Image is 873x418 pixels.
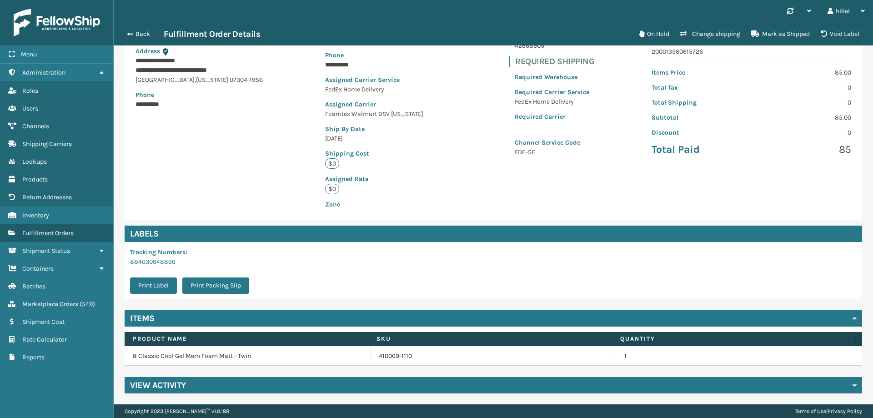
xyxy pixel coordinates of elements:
[22,282,45,290] span: Batches
[22,247,70,255] span: Shipment Status
[325,200,452,209] p: Zone
[80,300,95,308] span: ( 549 )
[22,318,65,326] span: Shipment Cost
[130,277,177,294] button: Print Label
[515,41,589,50] p: 42668909
[746,25,815,43] button: Mark as Shipped
[515,56,595,67] h4: Required Shipping
[325,85,452,94] p: FedEx Home Delivery
[325,184,339,194] p: $0
[680,30,687,37] i: Change shipping
[164,29,260,40] h3: Fulfillment Order Details
[757,113,851,122] p: 85.00
[325,174,452,184] p: Assigned Rate
[652,128,746,137] p: Discount
[130,380,186,391] h4: View Activity
[616,346,862,366] td: 1
[125,226,862,242] h4: Labels
[757,98,851,107] p: 0
[325,134,452,143] p: [DATE]
[325,109,452,119] p: Foamtex Walmart DSV [US_STATE]
[821,30,827,37] i: VOIDLABEL
[757,68,851,77] p: 85.00
[515,147,589,157] p: FDE-SE
[325,158,339,169] p: $0
[325,75,452,85] p: Assigned Carrier Service
[182,277,249,294] button: Print Packing Slip
[325,100,452,109] p: Assigned Carrier
[757,128,851,137] p: 0
[14,9,100,36] img: logo
[515,87,589,97] p: Required Carrier Service
[22,212,49,219] span: Inventory
[130,258,176,266] a: 884030648866
[652,47,851,56] p: 200013560615726
[22,140,72,148] span: Shipping Carriers
[515,138,589,147] p: Channel Service Code
[130,248,187,256] span: Tracking Numbers :
[21,50,37,58] span: Menu
[652,143,746,156] p: Total Paid
[195,76,196,84] span: ,
[639,30,644,37] i: On Hold
[379,352,412,361] a: 410069-1110
[652,68,746,77] p: Items Price
[22,87,38,95] span: Roles
[751,30,759,37] i: Mark as Shipped
[125,404,229,418] p: Copyright 2023 [PERSON_NAME]™ v 1.0.188
[795,408,826,414] a: Terms of Use
[125,346,371,366] td: 8 Classic Cool Gel Mem Foam Matt - Twin
[22,158,47,166] span: Lookups
[828,408,862,414] a: Privacy Policy
[22,193,72,201] span: Return Addresses
[515,97,589,106] p: FedEx Home Delivery
[325,124,452,134] p: Ship By Date
[325,149,452,158] p: Shipping Cost
[22,229,74,237] span: Fulfillment Orders
[22,265,54,272] span: Containers
[325,50,452,60] p: Phone
[22,105,38,112] span: Users
[130,313,155,324] h4: Items
[22,122,49,130] span: Channels
[515,72,589,82] p: Required Warehouse
[795,404,862,418] div: |
[376,335,603,343] label: SKU
[675,25,746,43] button: Change shipping
[196,76,228,84] span: [US_STATE]
[22,69,65,76] span: Administration
[757,83,851,92] p: 0
[620,335,847,343] label: Quantity
[757,143,851,156] p: 85
[133,335,360,343] label: Product Name
[230,76,263,84] span: 07304-1956
[652,83,746,92] p: Total Tax
[515,112,589,121] p: Required Carrier
[22,176,48,183] span: Products
[135,47,160,55] span: Address
[815,25,865,43] button: Void Label
[135,76,195,84] span: [GEOGRAPHIC_DATA]
[22,300,78,308] span: Marketplace Orders
[652,98,746,107] p: Total Shipping
[22,353,45,361] span: Reports
[633,25,675,43] button: On Hold
[135,90,263,100] p: Phone
[22,336,67,343] span: Rate Calculator
[122,30,164,38] button: Back
[652,113,746,122] p: Subtotal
